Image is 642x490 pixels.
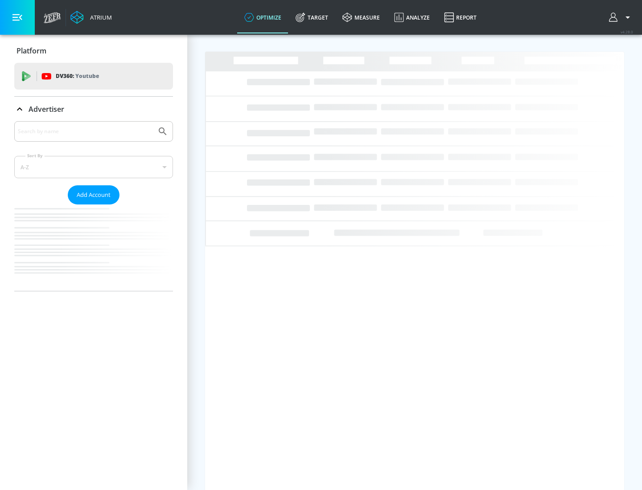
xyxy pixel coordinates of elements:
[437,1,484,33] a: Report
[14,63,173,90] div: DV360: Youtube
[68,185,119,204] button: Add Account
[18,126,153,137] input: Search by name
[75,71,99,81] p: Youtube
[16,46,46,56] p: Platform
[14,156,173,178] div: A-Z
[77,190,111,200] span: Add Account
[29,104,64,114] p: Advertiser
[14,204,173,291] nav: list of Advertiser
[14,97,173,122] div: Advertiser
[14,121,173,291] div: Advertiser
[335,1,387,33] a: measure
[288,1,335,33] a: Target
[86,13,112,21] div: Atrium
[237,1,288,33] a: optimize
[70,11,112,24] a: Atrium
[56,71,99,81] p: DV360:
[387,1,437,33] a: Analyze
[621,29,633,34] span: v 4.28.0
[25,153,45,159] label: Sort By
[14,38,173,63] div: Platform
